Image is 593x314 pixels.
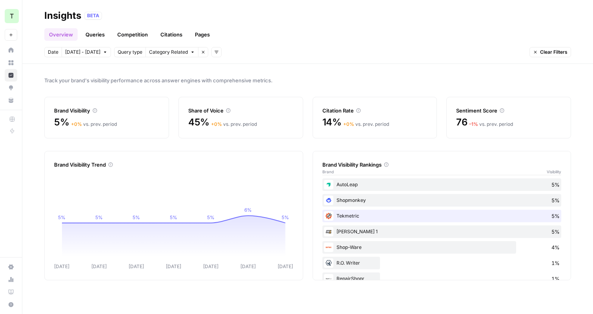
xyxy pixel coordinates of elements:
[5,56,17,69] a: Browse
[44,76,571,84] span: Track your brand's visibility performance across answer engines with comprehensive metrics.
[278,263,293,269] tspan: [DATE]
[129,263,144,269] tspan: [DATE]
[54,116,69,129] span: 5%
[244,207,252,213] tspan: 6%
[54,161,293,169] div: Brand Visibility Trend
[322,116,342,129] span: 14%
[282,214,289,220] tspan: 5%
[324,274,333,283] img: nvpsfbcn5tx2c350qlbpqhw1urqk
[343,121,354,127] span: + 0 %
[529,47,571,57] button: Clear Filters
[10,11,14,21] span: T
[551,181,560,189] span: 5%
[65,49,100,56] span: [DATE] - [DATE]
[551,275,560,283] span: 1%
[324,211,333,221] img: b8io59m07u93oe6u0f3h1yh4cv6f
[71,121,117,128] div: vs. prev. period
[324,227,333,236] img: hu4nddqap2deotejqdfifmbzlyv2
[322,257,562,269] div: R.O. Writer
[324,180,333,189] img: h929k550hnyjem8y6kkh4vonqi8e
[469,121,513,128] div: vs. prev. period
[551,228,560,236] span: 5%
[5,69,17,82] a: Insights
[551,196,560,204] span: 5%
[113,28,153,41] a: Competition
[146,47,198,57] button: Category Related
[207,214,215,220] tspan: 5%
[456,116,467,129] span: 76
[170,214,177,220] tspan: 5%
[190,28,215,41] a: Pages
[5,286,17,298] a: Learning Hub
[551,243,560,251] span: 4%
[322,210,562,222] div: Tekmetric
[156,28,187,41] a: Citations
[322,225,562,238] div: [PERSON_NAME] 1
[240,263,256,269] tspan: [DATE]
[211,121,257,128] div: vs. prev. period
[58,214,65,220] tspan: 5%
[322,107,427,114] div: Citation Rate
[551,259,560,267] span: 1%
[54,263,69,269] tspan: [DATE]
[5,94,17,107] a: Your Data
[84,12,102,20] div: BETA
[5,82,17,94] a: Opportunities
[540,49,568,56] span: Clear Filters
[5,273,17,286] a: Usage
[95,214,103,220] tspan: 5%
[211,121,222,127] span: + 0 %
[54,107,159,114] div: Brand Visibility
[324,243,333,252] img: 6k3vmmrqqcrw1mu1ysunna6919b5
[322,161,562,169] div: Brand Visibility Rankings
[81,28,109,41] a: Queries
[5,298,17,311] button: Help + Support
[71,121,82,127] span: + 0 %
[44,9,81,22] div: Insights
[324,258,333,268] img: 7r52w22t36yrb86ngibr9vafk7h8
[188,107,293,114] div: Share of Voice
[118,49,142,56] span: Query type
[5,261,17,273] a: Settings
[551,212,560,220] span: 5%
[203,263,218,269] tspan: [DATE]
[91,263,107,269] tspan: [DATE]
[322,178,562,191] div: AutoLeap
[166,263,181,269] tspan: [DATE]
[44,28,78,41] a: Overview
[322,241,562,254] div: Shop-Ware
[133,214,140,220] tspan: 5%
[322,169,334,175] span: Brand
[5,6,17,26] button: Workspace: Tekmetric
[62,47,111,57] button: [DATE] - [DATE]
[322,194,562,207] div: Shopmonkey
[469,121,478,127] span: – 1 %
[48,49,58,56] span: Date
[343,121,389,128] div: vs. prev. period
[324,196,333,205] img: tabxgmcb4ziyxyjdgw2y1tb13r6b
[456,107,561,114] div: Sentiment Score
[5,44,17,56] a: Home
[547,169,561,175] span: Visibility
[188,116,209,129] span: 45%
[149,49,188,56] span: Category Related
[322,272,562,285] div: RepairShopr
